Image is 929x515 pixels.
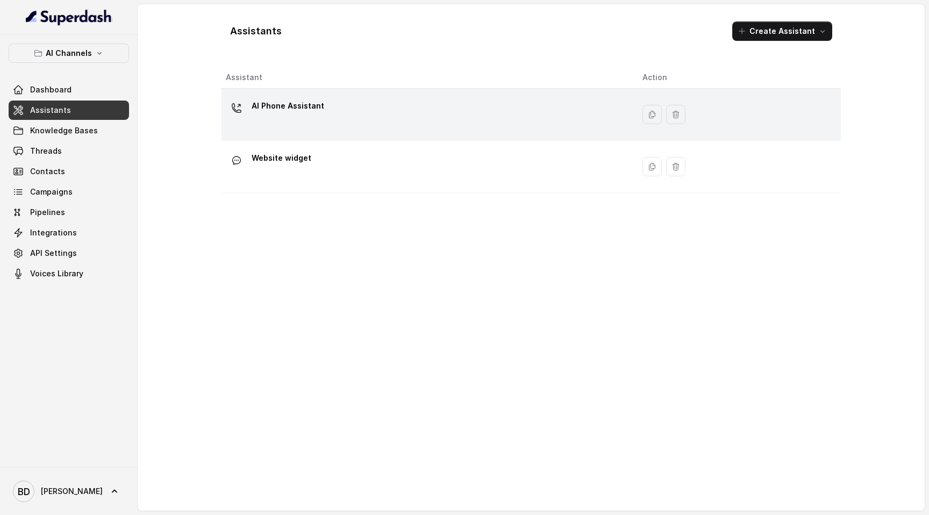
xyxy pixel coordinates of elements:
[9,223,129,242] a: Integrations
[9,101,129,120] a: Assistants
[30,105,71,116] span: Assistants
[41,486,103,497] span: [PERSON_NAME]
[30,166,65,177] span: Contacts
[46,47,92,60] p: AI Channels
[9,244,129,263] a: API Settings
[9,264,129,283] a: Voices Library
[30,227,77,238] span: Integrations
[732,22,832,41] button: Create Assistant
[30,207,65,218] span: Pipelines
[30,125,98,136] span: Knowledge Bases
[634,67,841,89] th: Action
[9,121,129,140] a: Knowledge Bases
[30,248,77,259] span: API Settings
[252,149,311,167] p: Website widget
[30,84,72,95] span: Dashboard
[230,23,282,40] h1: Assistants
[26,9,112,26] img: light.svg
[9,80,129,99] a: Dashboard
[252,97,324,115] p: AI Phone Assistant
[9,162,129,181] a: Contacts
[30,268,83,279] span: Voices Library
[221,67,634,89] th: Assistant
[9,476,129,506] a: [PERSON_NAME]
[9,203,129,222] a: Pipelines
[18,486,30,497] text: BD
[30,187,73,197] span: Campaigns
[30,146,62,156] span: Threads
[9,44,129,63] button: AI Channels
[9,182,129,202] a: Campaigns
[9,141,129,161] a: Threads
